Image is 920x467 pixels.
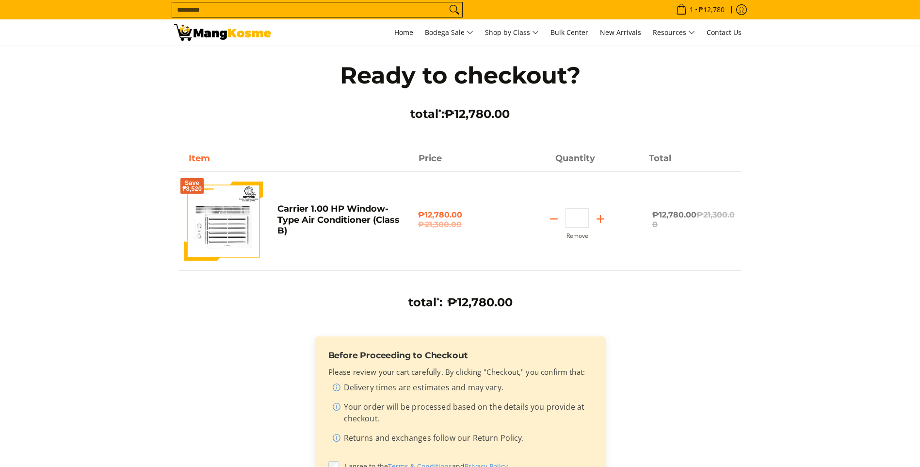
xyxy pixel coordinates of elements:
a: Home [389,19,418,46]
button: Subtract [542,211,565,227]
span: Bodega Sale [425,27,473,39]
span: ₱12,780 [697,6,726,13]
button: Add [589,211,612,227]
li: Returns and exchanges follow our Return Policy. [332,432,592,448]
h3: Before Proceeding to Checkout [328,350,592,361]
div: Please review your cart carefully. By clicking "Checkout," you confirm that: [328,367,592,448]
img: Your Shopping Cart | Mang Kosme [174,24,271,41]
del: ₱21,300.00 [652,210,735,229]
span: ₱12,780.00 [444,107,510,121]
nav: Main Menu [281,19,746,46]
span: Save ₱8,520 [182,180,202,192]
span: • [673,4,727,15]
span: Shop by Class [485,27,539,39]
a: Carrier 1.00 HP Window-Type Air Conditioner (Class B) [277,203,400,236]
span: ₱12,780.00 [652,210,735,229]
button: Search [447,2,462,17]
span: ₱12,780.00 [418,210,502,230]
span: Resources [653,27,695,39]
h3: total : [320,107,601,121]
span: Contact Us [707,28,742,37]
span: ₱12,780.00 [447,295,513,309]
a: Shop by Class [480,19,544,46]
span: Home [394,28,413,37]
span: 1 [688,6,695,13]
a: New Arrivals [595,19,646,46]
h1: Ready to checkout? [320,61,601,90]
a: Bulk Center [546,19,593,46]
img: Default Title Carrier 1.00 HP Window-Type Air Conditioner (Class B) [184,182,263,261]
del: ₱21,300.00 [418,220,502,230]
span: New Arrivals [600,28,641,37]
a: Bodega Sale [420,19,478,46]
h3: total : [408,295,442,310]
a: Resources [648,19,700,46]
a: Contact Us [702,19,746,46]
li: Delivery times are estimates and may vary. [332,382,592,397]
button: Remove [566,233,588,239]
li: Your order will be processed based on the details you provide at checkout. [332,401,592,428]
span: Bulk Center [550,28,588,37]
